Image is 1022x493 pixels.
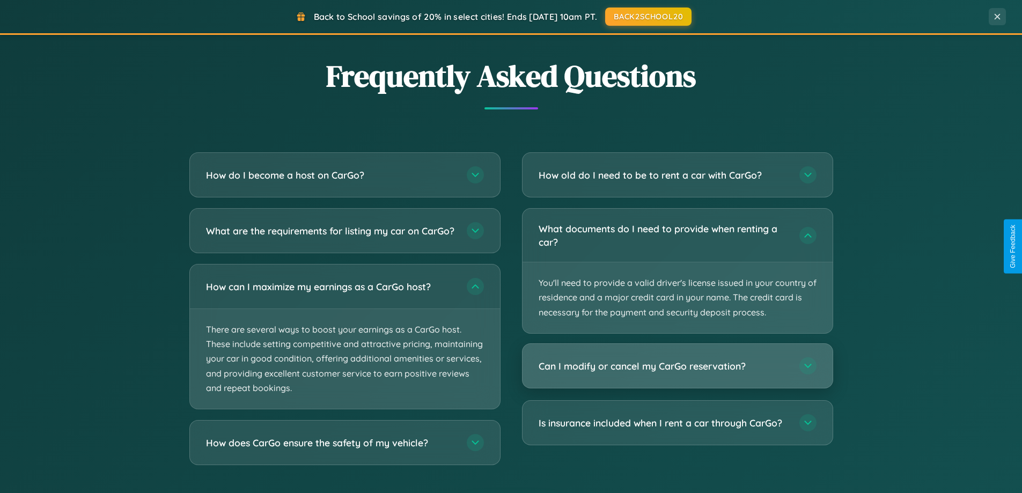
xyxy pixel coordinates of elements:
[539,359,789,373] h3: Can I modify or cancel my CarGo reservation?
[539,416,789,430] h3: Is insurance included when I rent a car through CarGo?
[539,168,789,182] h3: How old do I need to be to rent a car with CarGo?
[523,262,833,333] p: You'll need to provide a valid driver's license issued in your country of residence and a major c...
[605,8,692,26] button: BACK2SCHOOL20
[1009,225,1017,268] div: Give Feedback
[206,436,456,450] h3: How does CarGo ensure the safety of my vehicle?
[314,11,597,22] span: Back to School savings of 20% in select cities! Ends [DATE] 10am PT.
[539,222,789,248] h3: What documents do I need to provide when renting a car?
[206,280,456,293] h3: How can I maximize my earnings as a CarGo host?
[206,168,456,182] h3: How do I become a host on CarGo?
[189,55,833,97] h2: Frequently Asked Questions
[206,224,456,238] h3: What are the requirements for listing my car on CarGo?
[190,309,500,409] p: There are several ways to boost your earnings as a CarGo host. These include setting competitive ...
